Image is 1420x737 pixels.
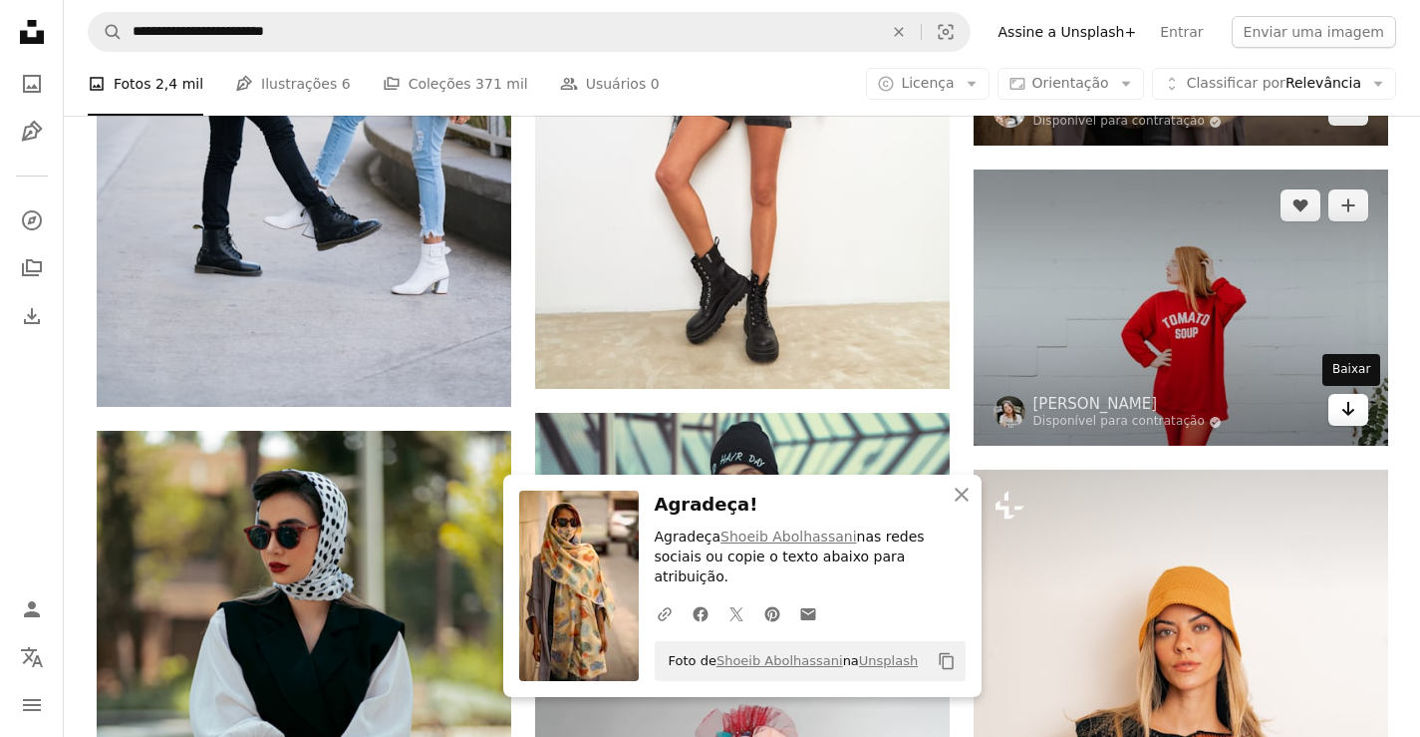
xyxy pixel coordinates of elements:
form: Pesquise conteúdo visual em todo o site [88,12,971,52]
a: mulher vestindo camisa vermelha de manga comprida em pé perto da parede pintada de branco [974,298,1388,316]
a: Início — Unsplash [12,12,52,56]
span: Orientação [1032,75,1109,91]
a: Fotos [12,64,52,104]
img: Ir para o perfil de Brooke Cagle [994,396,1025,428]
button: Enviar uma imagem [1232,16,1396,48]
a: Baixar [1328,394,1368,426]
button: Limpar [877,13,921,51]
a: Disponível para contratação [1033,114,1223,130]
a: uma mulher vestindo uma jaqueta preta e shorts [535,103,950,121]
h3: Agradeça! [655,491,966,520]
span: 0 [651,73,660,95]
a: Shoeib Abolhassani [720,529,856,545]
span: Licença [901,75,954,91]
a: Coleções 371 mil [383,52,528,116]
button: Pesquise na Unsplash [89,13,123,51]
a: Ilustrações [12,112,52,152]
button: Classificar porRelevância [1152,68,1396,100]
a: uma mulher sentada em uma saliência usando óculos de sol e um lenço [97,681,511,699]
span: 6 [342,73,351,95]
button: Idioma [12,637,52,677]
a: Compartilhar no Twitter [718,593,754,633]
a: Explorar [12,200,52,240]
button: Menu [12,685,52,725]
img: mulher vestindo camisa vermelha de manga comprida em pé perto da parede pintada de branco [974,170,1388,446]
span: Classificar por [1187,75,1285,91]
a: Entrar [1148,16,1215,48]
a: Ilustrações 6 [235,52,351,116]
a: Compartilhar no Pinterest [754,593,790,633]
span: 371 mil [475,73,528,95]
a: Compartilhar no Facebook [683,593,718,633]
button: Copiar para a área de transferência [930,644,964,678]
a: Assine a Unsplash+ [987,16,1149,48]
button: Adicionar à coleção [1328,189,1368,221]
div: Baixar [1322,354,1380,386]
a: Shoeib Abolhassani [716,653,843,668]
span: Foto de na [659,645,919,677]
a: Unsplash [859,653,918,668]
button: Curtir [1280,189,1320,221]
button: Orientação [997,68,1144,100]
a: Coleções [12,248,52,288]
span: Relevância [1187,74,1361,94]
img: mulher no boné preto da malha e jaqueta preta [535,413,950,647]
p: Agradeça nas redes sociais ou copie o texto abaixo para atribuição. [655,528,966,587]
a: Histórico de downloads [12,296,52,336]
a: Entrar / Cadastrar-se [12,589,52,629]
a: Disponível para contratação [1033,414,1223,430]
a: [PERSON_NAME] [1033,394,1223,414]
a: Usuários 0 [560,52,660,116]
button: Licença [866,68,989,100]
button: Pesquisa visual [922,13,970,51]
a: Compartilhar por e-mail [790,593,826,633]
